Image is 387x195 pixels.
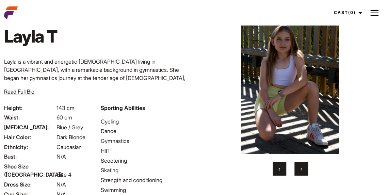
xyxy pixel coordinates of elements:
[348,10,356,15] span: (0)
[4,113,55,121] span: Waist:
[4,143,55,151] span: Ethnicity:
[300,165,302,172] span: Next
[4,26,60,47] h1: Layla T
[57,153,66,160] span: N/A
[4,6,18,19] img: cropped-aefm-brand-fav-22-square.png
[57,181,66,188] span: N/A
[101,166,189,174] li: Skating
[4,87,34,96] button: Read Full Bio
[101,157,189,165] li: Scootering
[4,123,55,131] span: [MEDICAL_DATA]:
[4,88,34,95] span: Read Full Bio
[101,127,189,135] li: Dance
[328,3,366,22] a: Cast(0)
[210,7,370,154] img: image5 2
[101,147,189,155] li: HIIT
[101,186,189,194] li: Swimming
[57,144,82,150] span: Caucasian
[4,152,55,161] span: Bust:
[57,104,75,111] span: 143 cm
[4,180,55,189] span: Dress Size:
[278,165,280,172] span: Previous
[370,9,378,17] img: Burger icon
[101,137,189,145] li: Gymnastics
[4,58,190,131] p: Layla is a vibrant and energetic [DEMOGRAPHIC_DATA] living in [GEOGRAPHIC_DATA], with a remarkabl...
[57,114,72,121] span: 60 cm
[101,104,145,111] strong: Sporting Abilities
[101,117,189,126] li: Cycling
[4,162,55,179] span: Shoe Size ([GEOGRAPHIC_DATA]):
[57,171,71,178] span: Size 4
[57,124,83,131] span: Blue / Grey
[57,134,85,141] span: Dark Blonde
[101,176,189,184] li: Strength and conditioning
[4,104,55,112] span: Height:
[4,133,55,141] span: Hair Color:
